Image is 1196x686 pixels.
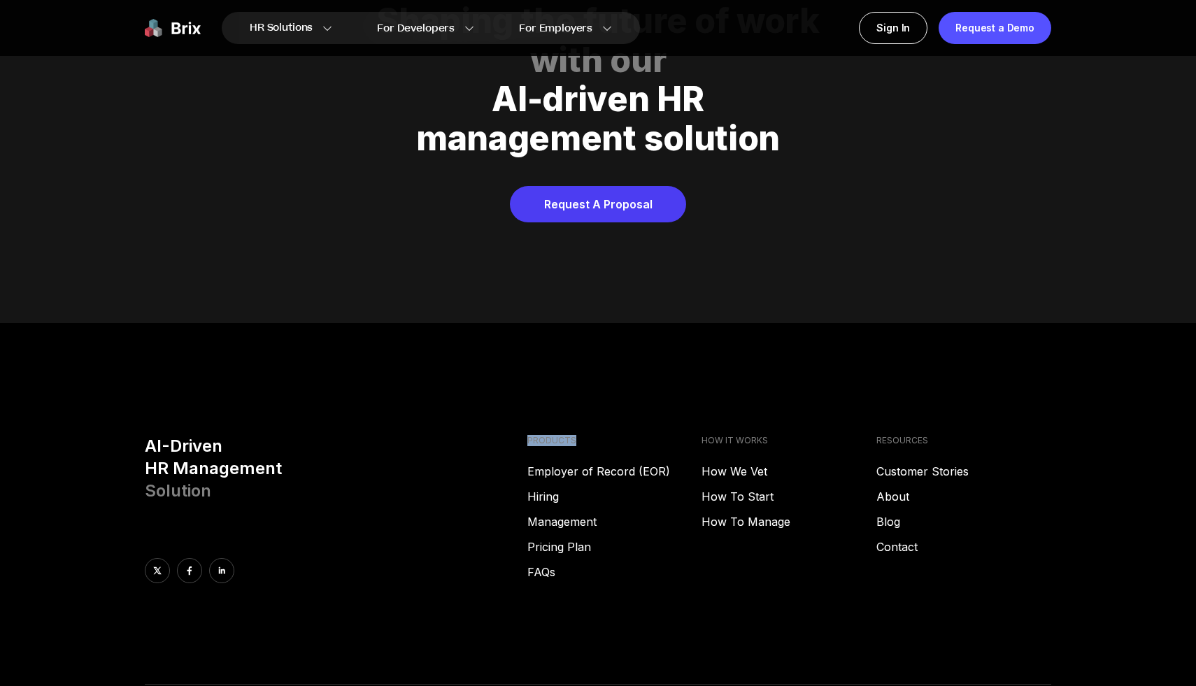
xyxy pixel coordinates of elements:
div: management solution [162,119,1034,158]
a: Hiring [527,488,702,505]
h4: HOW IT WORKS [702,435,876,446]
a: How To Manage [702,513,876,530]
a: Pricing Plan [527,538,702,555]
a: Contact [876,538,1051,555]
a: How To Start [702,488,876,505]
h4: PRODUCTS [527,435,702,446]
a: Sign In [859,12,927,44]
span: HR Solutions [250,17,313,39]
a: About [876,488,1051,505]
a: Blog [876,513,1051,530]
div: with our [162,41,1034,80]
h3: AI-Driven HR Management [145,435,516,502]
a: Customer Stories [876,463,1051,480]
span: For Developers [377,21,455,36]
a: FAQs [527,564,702,580]
div: AI-driven HR [162,80,1034,119]
a: Request A Proposal [510,186,686,222]
a: Management [527,513,702,530]
span: For Employers [519,21,592,36]
a: How We Vet [702,463,876,480]
a: Request a Demo [939,12,1051,44]
h4: RESOURCES [876,435,1051,446]
a: Employer of Record (EOR) [527,463,702,480]
span: Solution [145,480,211,501]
